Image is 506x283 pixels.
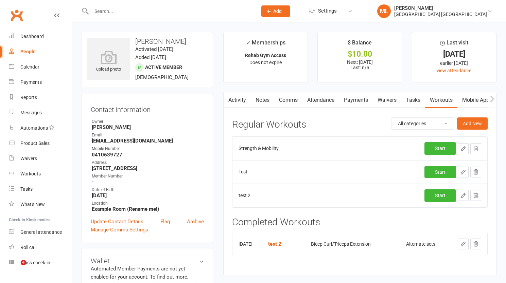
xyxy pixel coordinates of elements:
[92,187,204,193] div: Date of Birth
[20,64,39,70] div: Calendar
[224,92,251,108] a: Activity
[401,92,425,108] a: Tasks
[20,186,33,192] div: Tasks
[373,92,401,108] a: Waivers
[9,197,72,212] a: What's New
[89,6,252,16] input: Search...
[273,8,282,14] span: Add
[20,79,42,85] div: Payments
[8,7,25,24] a: Clubworx
[92,159,204,166] div: Address
[324,59,396,70] p: Next: [DATE] Last: n/a
[87,38,207,45] h3: [PERSON_NAME]
[251,92,274,108] a: Notes
[91,226,148,234] a: Manage Comms Settings
[92,124,204,130] strong: [PERSON_NAME]
[394,5,487,11] div: [PERSON_NAME]
[424,166,456,178] a: Start
[20,229,62,235] div: General attendance
[232,217,488,228] h3: Completed Workouts
[7,260,23,276] iframe: Intercom live chat
[274,92,302,108] a: Comms
[9,90,72,105] a: Reports
[457,92,494,108] a: Mobile App
[92,132,204,138] div: Email
[92,146,204,152] div: Mobile Number
[92,138,204,144] strong: [EMAIL_ADDRESS][DOMAIN_NAME]
[9,75,72,90] a: Payments
[92,173,204,180] div: Member Number
[246,40,250,46] i: ✓
[9,44,72,59] a: People
[145,64,182,70] span: Active member
[232,119,306,130] h3: Regular Workouts
[92,192,204,199] strong: [DATE]
[92,200,204,207] div: Location
[457,117,488,130] button: Add New
[268,240,281,248] button: test 2
[187,218,204,226] a: Archive
[261,5,290,17] button: Add
[339,92,373,108] a: Payments
[92,206,204,212] strong: Example Room (Rename me!)
[302,92,339,108] a: Attendance
[20,156,37,161] div: Waivers
[92,165,204,171] strong: [STREET_ADDRESS]
[377,4,391,18] div: ML
[318,3,337,19] span: Settings
[425,92,457,108] a: Workouts
[9,151,72,166] a: Waivers
[20,125,48,131] div: Automations
[87,51,130,73] div: upload photo
[160,218,170,226] a: Flag
[9,29,72,44] a: Dashboard
[92,179,204,185] strong: -
[348,38,372,51] div: $ Balance
[424,189,456,202] a: Start
[305,233,386,255] td: Bicep Curl/Triceps Extension
[20,95,37,100] div: Reports
[9,105,72,120] a: Messages
[440,38,468,51] div: Last visit
[9,120,72,136] a: Automations
[268,241,281,247] strong: test 2
[324,51,396,58] div: $10.00
[91,257,204,265] h3: Wallet
[20,110,42,115] div: Messages
[91,218,143,226] a: Update Contact Details
[20,245,36,250] div: Roll call
[9,182,72,197] a: Tasks
[20,171,41,176] div: Workouts
[20,49,36,54] div: People
[20,202,45,207] div: What's New
[232,136,343,160] td: Strength & Mobility
[20,260,50,265] div: Class check-in
[437,68,471,73] a: view attendance
[135,74,189,80] span: [DEMOGRAPHIC_DATA]
[232,184,343,207] td: test 2
[232,160,343,184] td: Test
[9,59,72,75] a: Calendar
[245,53,286,58] strong: Rehab Gym Access
[135,54,166,60] time: Added [DATE]
[394,11,487,17] div: [GEOGRAPHIC_DATA] [GEOGRAPHIC_DATA]
[418,51,490,58] div: [DATE]
[249,60,282,65] span: Does not expire
[92,118,204,125] div: Owner
[135,46,173,52] time: Activated [DATE]
[9,136,72,151] a: Product Sales
[20,34,44,39] div: Dashboard
[418,59,490,67] div: earlier [DATE]
[246,38,285,51] div: Memberships
[92,152,204,158] strong: 0410639727
[91,103,204,113] h3: Contact information
[232,233,262,255] td: [DATE]
[400,233,447,255] td: Alternate sets
[9,240,72,255] a: Roll call
[9,225,72,240] a: General attendance kiosk mode
[9,255,72,270] a: Class kiosk mode
[424,142,456,154] a: Start
[21,260,26,265] span: 4
[20,140,50,146] div: Product Sales
[9,166,72,182] a: Workouts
